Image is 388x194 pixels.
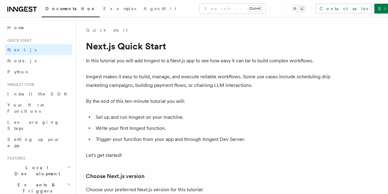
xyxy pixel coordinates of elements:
span: Events & Triggers [5,182,67,194]
p: Inngest makes it easy to build, manage, and execute reliable workflows. Some use cases include sc... [86,72,331,90]
p: Choose your preferred Next.js version for this tutorial: [86,185,331,194]
span: Leveraging Steps [7,120,59,131]
p: By the end of this ten-minute tutorial you will: [86,97,331,106]
a: Leveraging Steps [5,117,72,134]
li: Write your first Inngest function. [94,124,331,133]
a: Node.js [5,55,72,66]
a: Python [5,66,72,77]
span: Inngest tour [5,82,34,87]
p: In this tutorial you will add Inngest to a Next.js app to see how easy it can be to build complex... [86,56,331,65]
span: Python [7,69,30,74]
button: Local Development [5,162,72,179]
span: Features [5,156,25,161]
a: Home [5,22,72,33]
span: Quick start [5,38,32,43]
span: Local Development [5,165,67,177]
span: Install the SDK [7,91,71,96]
kbd: Ctrl+K [248,6,262,12]
a: AgentKit [140,2,180,17]
a: Your first Functions [5,99,72,117]
span: Documentation [45,6,96,11]
a: Documentation [42,2,100,17]
a: Contact sales [316,4,372,14]
a: Install the SDK [5,88,72,99]
a: Examples [100,2,140,17]
h1: Next.js Quick Start [86,41,331,52]
span: Node.js [7,58,36,63]
a: Next.js [5,44,72,55]
a: Setting up your app [5,134,72,151]
span: Your first Functions [7,103,44,114]
a: Quick start [86,27,128,33]
button: Search...Ctrl+K [199,4,266,14]
button: Toggle dark mode [291,5,306,12]
li: Trigger your function from your app and through Inngest Dev Server. [94,135,331,144]
span: Examples [103,6,136,11]
span: AgentKit [144,6,176,11]
p: Let's get started! [86,151,331,160]
span: Setting up your app [7,137,60,148]
span: Home [7,25,25,31]
a: Choose Next.js version [86,172,144,180]
span: Next.js [7,47,36,52]
li: Set up and run Inngest on your machine. [94,113,331,122]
